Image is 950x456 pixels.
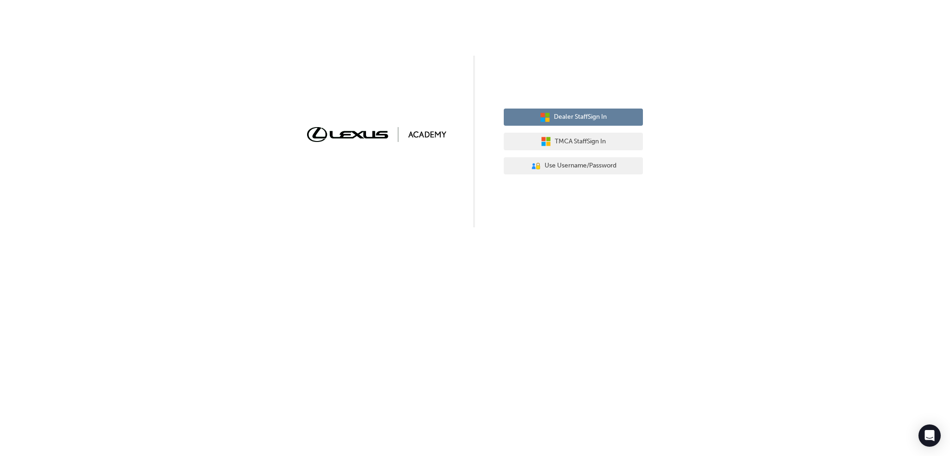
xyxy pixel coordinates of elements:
span: TMCA Staff Sign In [555,136,606,147]
button: Use Username/Password [504,157,643,175]
button: TMCA StaffSign In [504,133,643,150]
div: Open Intercom Messenger [918,424,941,447]
img: Trak [307,127,446,141]
span: Use Username/Password [545,161,616,171]
span: Dealer Staff Sign In [554,112,607,122]
button: Dealer StaffSign In [504,109,643,126]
